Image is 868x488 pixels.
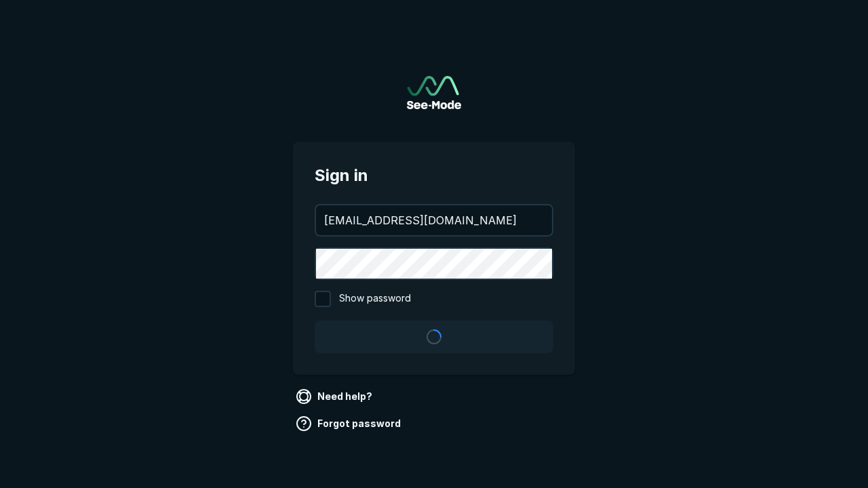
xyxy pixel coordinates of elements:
a: Need help? [293,386,378,407]
a: Forgot password [293,413,406,434]
img: See-Mode Logo [407,76,461,109]
span: Sign in [315,163,553,188]
span: Show password [339,291,411,307]
a: Go to sign in [407,76,461,109]
input: your@email.com [316,205,552,235]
